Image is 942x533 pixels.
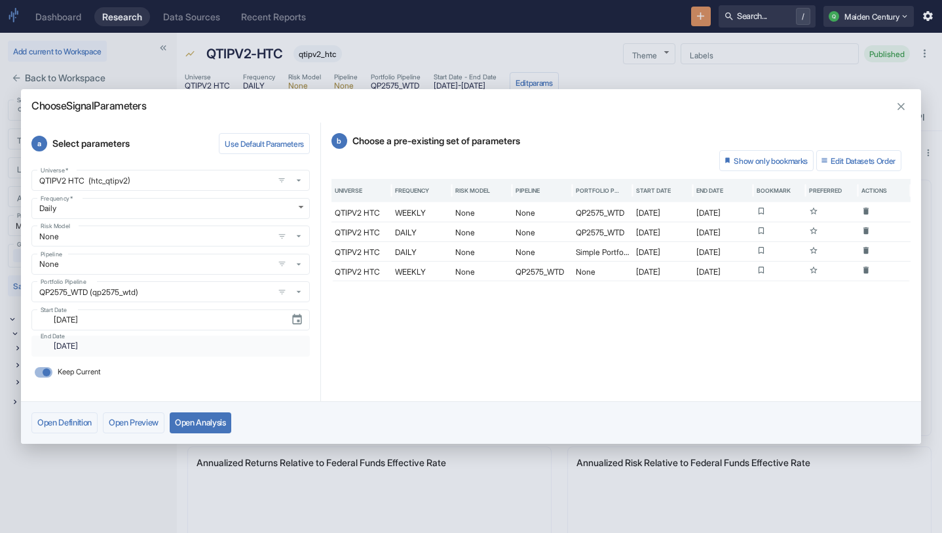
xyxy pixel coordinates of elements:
[452,262,512,281] div: None
[392,262,452,281] div: WEEKLY
[573,222,633,242] div: QP2575_WTD
[540,186,550,195] button: Sort
[31,281,310,302] span: QP2575_WTD (qp2575_wtd)
[719,150,814,171] button: Show only bookmarks
[671,186,681,195] button: Sort
[41,306,67,314] label: Start Date
[395,187,429,194] div: Frequency
[331,133,347,149] span: b
[21,89,921,112] h2: Choose Signal Parameters
[41,250,62,258] label: Pipeline
[693,203,753,222] div: 2025-08-22
[512,222,573,242] div: None
[274,173,290,188] button: open filters
[31,412,98,433] button: Open Definition
[41,277,86,286] label: Portfolio Pipeline
[452,203,512,222] div: None
[392,222,452,242] div: DAILY
[573,262,633,281] div: None
[809,187,842,194] div: Preferred
[331,262,392,281] div: QTIPV2 HTC
[41,222,70,230] label: Risk Model
[46,312,280,327] input: yyyy-mm-dd
[331,133,911,149] p: Choose a pre-existing set of parameters
[693,242,753,262] div: 2025-03-20
[757,187,791,194] div: Bookmark
[58,366,101,378] span: Keep Current
[633,222,693,242] div: 2021-10-05
[31,133,219,154] p: Select parameters
[103,412,164,433] button: Open Preview
[512,242,573,262] div: None
[573,203,633,222] div: QP2575_WTD
[696,187,723,194] div: End Date
[620,186,630,195] button: Sort
[576,187,620,194] div: Portfolio Pipeline
[219,133,310,154] button: Use Default Parameters
[363,186,372,195] button: Sort
[331,242,392,262] div: QTIPV2 HTC
[274,229,290,244] button: open filters
[693,262,753,281] div: 2025-02-21
[452,222,512,242] div: None
[455,187,490,194] div: Risk Model
[491,186,500,195] button: Sort
[31,136,47,151] span: a
[31,170,310,191] span: QTIPV2 HTC (htc_qtipv2)
[392,203,452,222] div: WEEKLY
[724,186,733,195] button: Sort
[31,198,310,219] div: Daily
[335,187,362,194] div: Universe
[633,203,693,222] div: 2021-10-01
[41,194,73,203] label: Frequency
[452,242,512,262] div: None
[512,203,573,222] div: None
[286,308,309,331] button: Choose date, selected date is Oct 5, 2021
[274,285,290,300] button: open filters
[512,262,573,281] div: QP2575_WTD
[633,262,693,281] div: 2019-05-03
[41,166,69,174] label: Universe
[331,222,392,242] div: QTIPV2 HTC
[693,222,753,242] div: 2025-10-08
[170,412,231,433] button: Open Analysis
[392,242,452,262] div: DAILY
[516,187,540,194] div: Pipeline
[41,332,65,340] label: End Date
[274,256,290,271] button: open filters
[633,242,693,262] div: 2021-01-08
[573,242,633,262] div: Simple Portfolio -ALL
[430,186,439,195] button: Sort
[816,150,901,171] button: Edit Datasets Order
[636,187,671,194] div: Start Date
[46,338,293,353] input: yyyy-mm-dd
[331,203,392,222] div: QTIPV2 HTC
[861,187,887,194] div: Actions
